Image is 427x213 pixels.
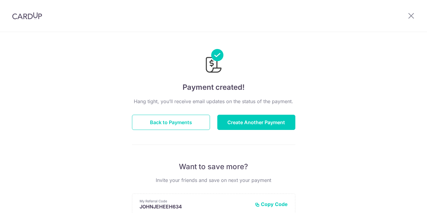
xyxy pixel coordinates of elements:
button: Back to Payments [132,115,210,130]
p: Invite your friends and save on next your payment [132,176,295,184]
h4: Payment created! [132,82,295,93]
p: Want to save more? [132,162,295,172]
button: Copy Code [255,201,288,207]
button: Create Another Payment [217,115,295,130]
p: JOHNJEHEEH634 [140,204,250,210]
img: CardUp [12,12,42,19]
p: Hang tight, you’ll receive email updates on the status of the payment. [132,98,295,105]
img: Payments [204,49,223,75]
p: My Referral Code [140,199,250,204]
